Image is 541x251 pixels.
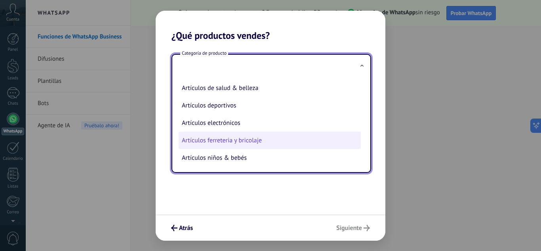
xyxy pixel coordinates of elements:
li: Artículos para el hogar [179,167,361,184]
span: Atrás [179,225,193,231]
button: Atrás [168,221,196,235]
li: Artículos de salud & belleza [179,79,361,97]
h2: ¿Qué productos vendes? [156,11,385,41]
li: Artículos electrónicos [179,114,361,132]
li: Artículos niños & bebés [179,149,361,167]
li: Artículos deportivos [179,97,361,114]
span: Categoría de producto [180,50,228,57]
li: Artículos ferreteria y bricolaje [179,132,361,149]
